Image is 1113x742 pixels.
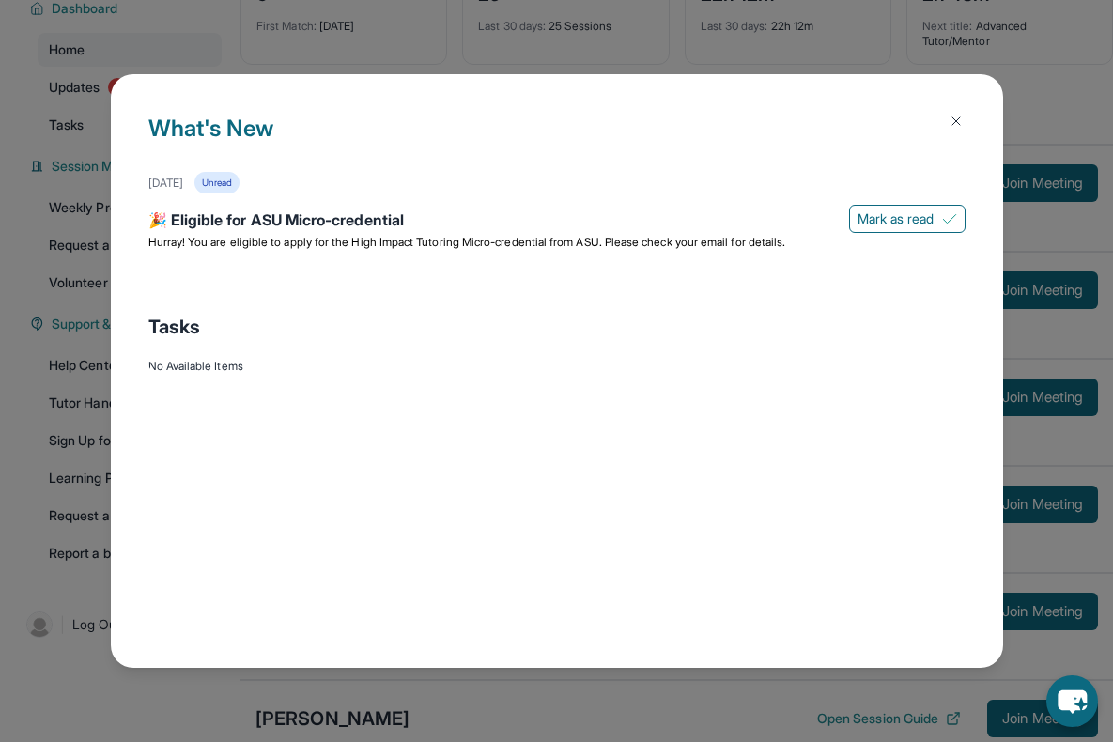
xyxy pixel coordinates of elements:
[148,176,183,191] div: [DATE]
[942,211,957,226] img: Mark as read
[1046,675,1098,727] button: chat-button
[148,209,966,235] div: 🎉 Eligible for ASU Micro-credential
[858,209,935,228] span: Mark as read
[194,172,240,193] div: Unread
[148,359,966,374] div: No Available Items
[148,314,200,340] span: Tasks
[849,205,966,233] button: Mark as read
[949,114,964,129] img: Close Icon
[148,235,786,249] span: Hurray! You are eligible to apply for the High Impact Tutoring Micro-credential from ASU. Please ...
[148,112,966,172] h1: What's New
